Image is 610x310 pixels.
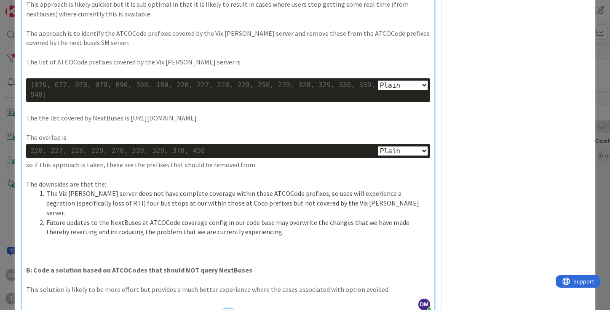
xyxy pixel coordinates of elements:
li: Future updates to the NextBuses at ATCOCode coverage config in our code base may overwrite the ch... [36,218,430,237]
strong: B: Code a solution based on ATCOCodes that should NOT query NextBuses [26,266,252,274]
p: This solution is likely to be more effort but provides a much better experience where the cases a... [26,285,430,294]
li: The Vix [PERSON_NAME] server does not have complete coverage within these ATCOCode prefixes, so u... [36,189,430,217]
p: The approach is to identify the ATCOCode prefixes covered by the Vix [PERSON_NAME] server and rem... [26,29,430,48]
p: The the list covered by NextBuses is [URL][DOMAIN_NAME] [26,113,430,123]
p: so if this approach is taken, these are the prefixes that should be removed from [26,160,430,170]
p: The downsides are that the: [26,179,430,189]
div: [076, 077, 078, 079, 090, 100, 180, 220, 227, 228, 229, 250, 270, 320, 329, 330, 339, 370, 450, 940] [30,80,426,99]
p: The overlap is [26,133,430,142]
p: The list of ATCOCode prefixes covered by the Vix [PERSON_NAME] server is [26,57,430,67]
span: Support [18,1,38,11]
div: 220, 227, 228, 229, 270, 320, 329, 370, 450 [30,146,426,156]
